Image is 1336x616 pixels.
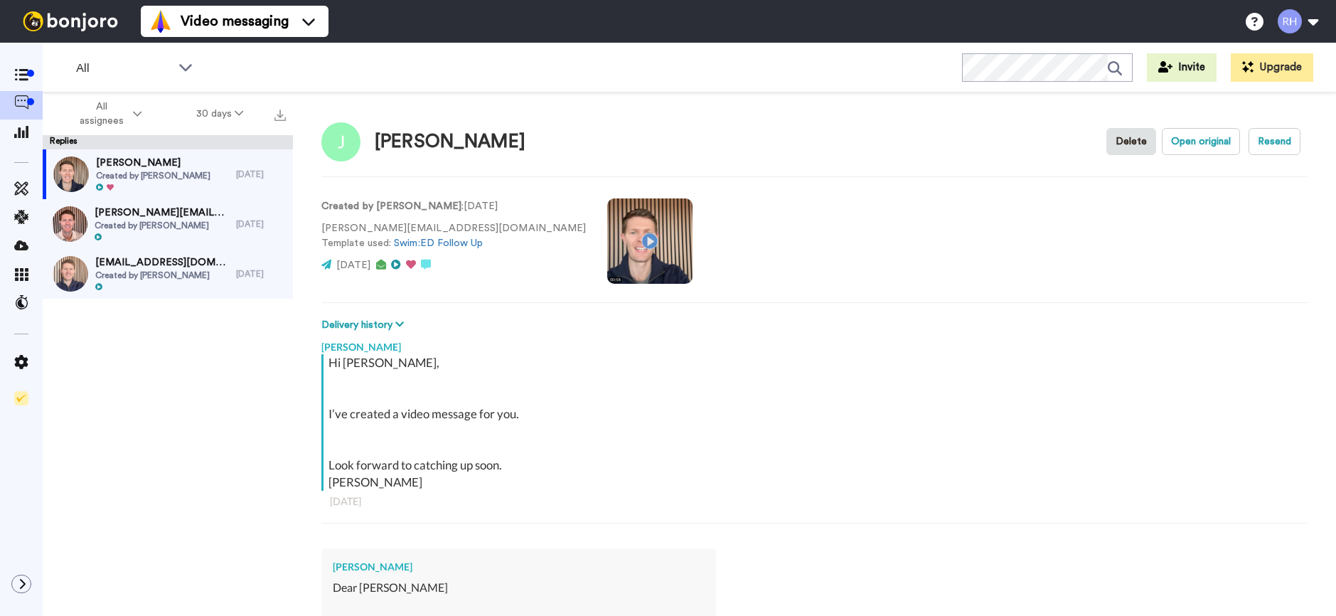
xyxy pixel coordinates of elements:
span: [PERSON_NAME][EMAIL_ADDRESS][DOMAIN_NAME] [95,206,229,220]
img: 4b2f3ba9-e9cb-406d-b019-aff6d3956e3b-thumb.jpg [52,206,87,242]
img: bj-logo-header-white.svg [17,11,124,31]
button: Delete [1106,128,1156,155]
span: Created by [PERSON_NAME] [95,220,229,231]
button: Open original [1162,128,1240,155]
button: 30 days [169,101,271,127]
span: Created by [PERSON_NAME] [95,270,229,281]
img: Image of Jane [321,122,360,161]
img: 2b13a484-ffd2-46db-a048-4d811862dbce-thumb.jpg [53,156,89,192]
div: [PERSON_NAME] [333,560,705,574]
div: [DATE] [236,218,286,230]
strong: Created by [PERSON_NAME] [321,201,461,211]
button: Invite [1147,53,1217,82]
span: All [76,60,171,77]
img: 2eafc856-8b82-4b44-ba61-2070c21fddba-thumb.jpg [53,256,88,292]
span: Video messaging [181,11,289,31]
a: [PERSON_NAME][EMAIL_ADDRESS][DOMAIN_NAME]Created by [PERSON_NAME][DATE] [43,199,293,249]
div: [DATE] [236,169,286,180]
div: Replies [43,135,293,149]
div: [DATE] [330,494,1299,509]
span: [DATE] [336,260,370,270]
img: Checklist.svg [14,391,28,405]
a: [PERSON_NAME]Created by [PERSON_NAME][DATE] [43,149,293,199]
button: Delivery history [321,317,408,333]
img: export.svg [274,110,286,121]
span: [PERSON_NAME] [96,156,210,170]
p: [PERSON_NAME][EMAIL_ADDRESS][DOMAIN_NAME] Template used: [321,221,586,251]
button: Export all results that match these filters now. [270,103,290,124]
div: [DATE] [236,268,286,280]
p: : [DATE] [321,199,586,214]
span: Created by [PERSON_NAME] [96,170,210,181]
div: [PERSON_NAME] [321,333,1308,354]
div: Hi [PERSON_NAME], I’ve created a video message for you. Look forward to catching up soon. [PERSON... [328,354,1304,491]
button: Resend [1249,128,1300,155]
a: Swim:ED Follow Up [394,238,483,248]
img: vm-color.svg [149,10,172,33]
a: [EMAIL_ADDRESS][DOMAIN_NAME]Created by [PERSON_NAME][DATE] [43,249,293,299]
span: All assignees [73,100,130,128]
span: [EMAIL_ADDRESS][DOMAIN_NAME] [95,255,229,270]
div: [PERSON_NAME] [375,132,525,152]
button: All assignees [46,94,169,134]
button: Upgrade [1231,53,1313,82]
